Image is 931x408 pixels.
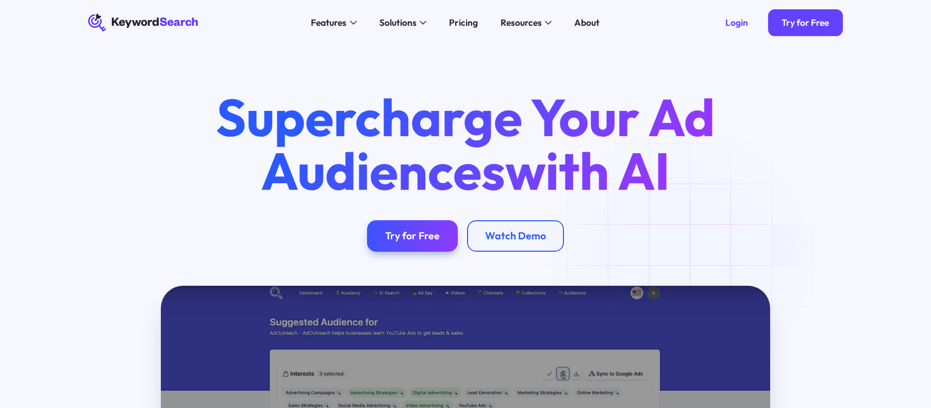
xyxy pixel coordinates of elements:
div: Features [311,16,346,29]
a: Try for Free [367,220,458,252]
a: About [568,13,606,31]
div: Try for Free [782,17,829,28]
div: Pricing [449,16,478,29]
a: Login [711,9,761,37]
a: Try for Free [768,9,843,37]
div: Login [725,17,748,28]
div: Watch Demo [485,230,546,242]
div: About [574,16,600,29]
h1: Supercharge Your Ad Audiences [194,90,737,198]
a: Pricing [442,13,485,31]
div: Solutions [379,16,417,29]
span: with AI [505,138,670,203]
div: Try for Free [385,230,440,242]
div: Resources [501,16,542,29]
